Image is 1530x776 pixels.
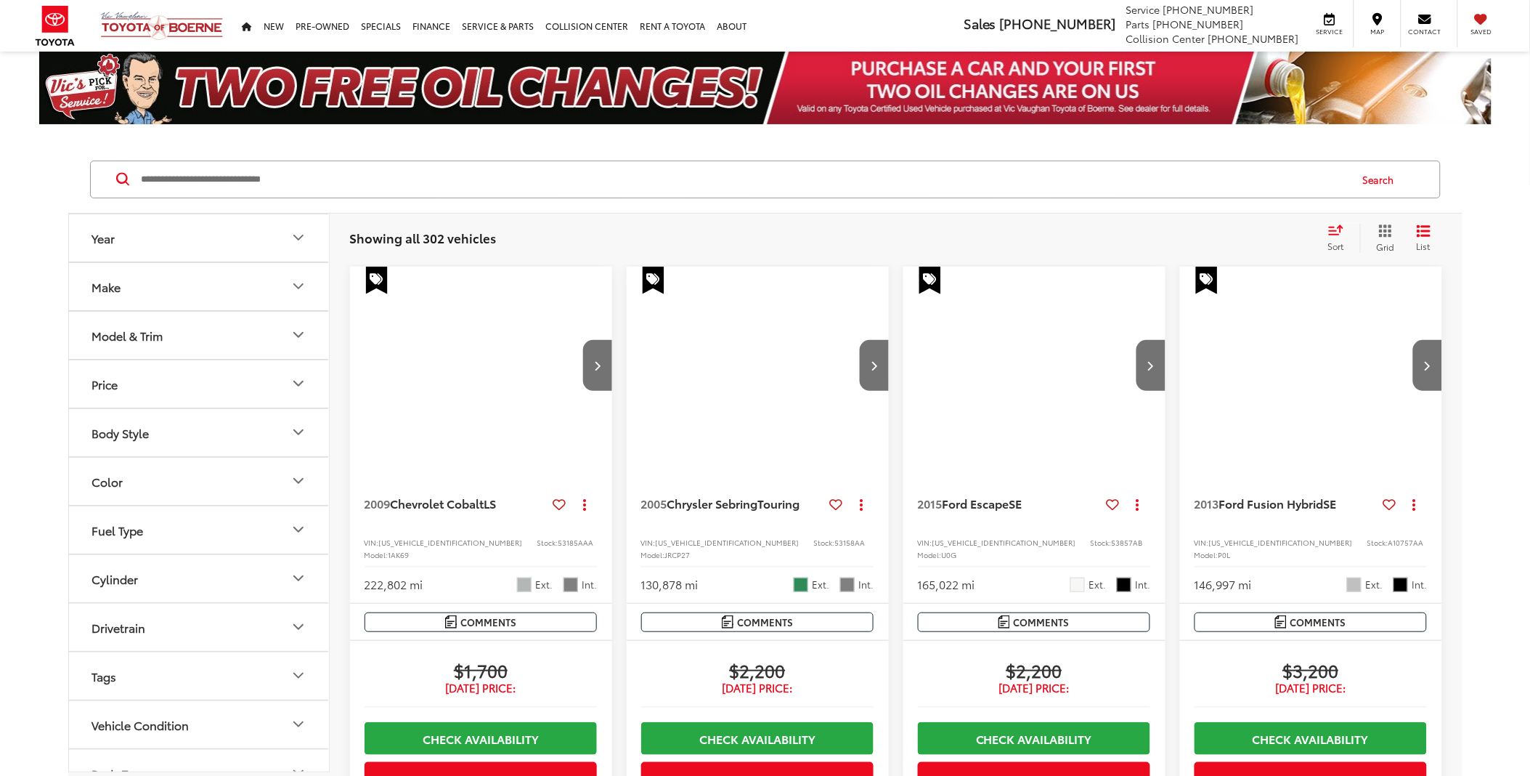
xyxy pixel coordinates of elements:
[290,375,307,392] div: Price
[92,572,139,586] div: Cylinder
[918,549,942,560] span: Model:
[290,278,307,295] div: Make
[1328,240,1344,252] span: Sort
[1195,495,1219,512] span: 2013
[69,312,330,359] button: Model & TrimModel & Trim
[1126,31,1205,46] span: Collision Center
[365,549,388,560] span: Model:
[379,537,523,548] span: [US_VEHICLE_IDENTIFICATION_NUMBER]
[835,537,866,548] span: 53158AA
[92,621,146,634] div: Drivetrain
[641,537,656,548] span: VIN:
[69,701,330,748] button: Vehicle ConditionVehicle Condition
[366,267,388,294] span: Special
[69,409,330,456] button: Body StyleBody Style
[641,496,824,512] a: 2005Chrysler SebringTouring
[1195,659,1428,681] span: $3,200
[484,495,497,512] span: LS
[1219,495,1324,512] span: Ford Fusion Hybrid
[1413,340,1442,391] button: Next image
[290,521,307,538] div: Fuel Type
[140,162,1349,197] input: Search by Make, Model, or Keyword
[641,722,874,755] a: Check Availability
[563,578,578,592] span: Gray
[92,669,117,683] div: Tags
[1218,549,1231,560] span: P0L
[918,722,1151,755] a: Check Availability
[641,613,874,632] button: Comments
[558,537,594,548] span: 53185AAA
[290,326,307,344] div: Model & Trim
[1153,17,1244,31] span: [PHONE_NUMBER]
[365,659,598,681] span: $1,700
[92,328,163,342] div: Model & Trim
[814,537,835,548] span: Stock:
[1365,578,1383,591] span: Ext.
[858,578,874,591] span: Int.
[1417,240,1431,252] span: List
[1465,27,1497,36] span: Saved
[1117,578,1131,592] span: Black
[848,491,874,517] button: Actions
[1412,578,1427,591] span: Int.
[571,491,597,517] button: Actions
[1413,498,1416,510] span: dropdown dots
[1406,224,1442,253] button: List View
[388,549,410,560] span: 1AK69
[641,549,665,560] span: Model:
[69,604,330,651] button: DrivetrainDrivetrain
[1290,615,1346,629] span: Comments
[582,578,597,591] span: Int.
[918,495,943,512] span: 2015
[665,549,691,560] span: JRCP27
[1321,224,1360,253] button: Select sort value
[290,229,307,246] div: Year
[1014,615,1070,629] span: Comments
[1195,496,1378,512] a: 2013Ford Fusion HybridSE
[918,659,1151,681] span: $2,200
[69,555,330,602] button: CylinderCylinder
[1196,267,1218,294] span: Special
[1000,14,1116,33] span: [PHONE_NUMBER]
[643,267,664,294] span: Special
[1208,31,1299,46] span: [PHONE_NUMBER]
[918,576,975,593] div: 165,022 mi
[1195,576,1252,593] div: 146,997 mi
[365,496,548,512] a: 2009Chevrolet CobaltLS
[1209,537,1353,548] span: [US_VEHICLE_IDENTIFICATION_NUMBER]
[1195,722,1428,755] a: Check Availability
[918,681,1151,695] span: [DATE] Price:
[1195,537,1209,548] span: VIN:
[365,722,598,755] a: Check Availability
[918,613,1151,632] button: Comments
[391,495,484,512] span: Chevrolet Cobalt
[641,576,699,593] div: 130,878 mi
[998,615,1010,628] img: Comments
[641,681,874,695] span: [DATE] Price:
[1089,578,1106,591] span: Ext.
[1360,224,1406,253] button: Grid View
[69,652,330,700] button: TagsTags
[92,280,121,294] div: Make
[1377,241,1395,253] span: Grid
[860,498,863,510] span: dropdown dots
[69,506,330,554] button: Fuel TypeFuel Type
[92,474,123,488] div: Color
[758,495,800,512] span: Touring
[1136,340,1165,391] button: Next image
[722,615,733,628] img: Comments
[535,578,553,591] span: Ext.
[92,426,150,440] div: Body Style
[517,578,532,592] span: Silver Ice Metallic
[1091,537,1112,548] span: Stock:
[1275,615,1287,628] img: Comments
[92,718,190,732] div: Vehicle Condition
[1195,681,1428,695] span: [DATE] Price:
[1126,17,1150,31] span: Parts
[1401,491,1427,517] button: Actions
[1125,491,1150,517] button: Actions
[1367,537,1388,548] span: Stock:
[460,615,516,629] span: Comments
[537,537,558,548] span: Stock:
